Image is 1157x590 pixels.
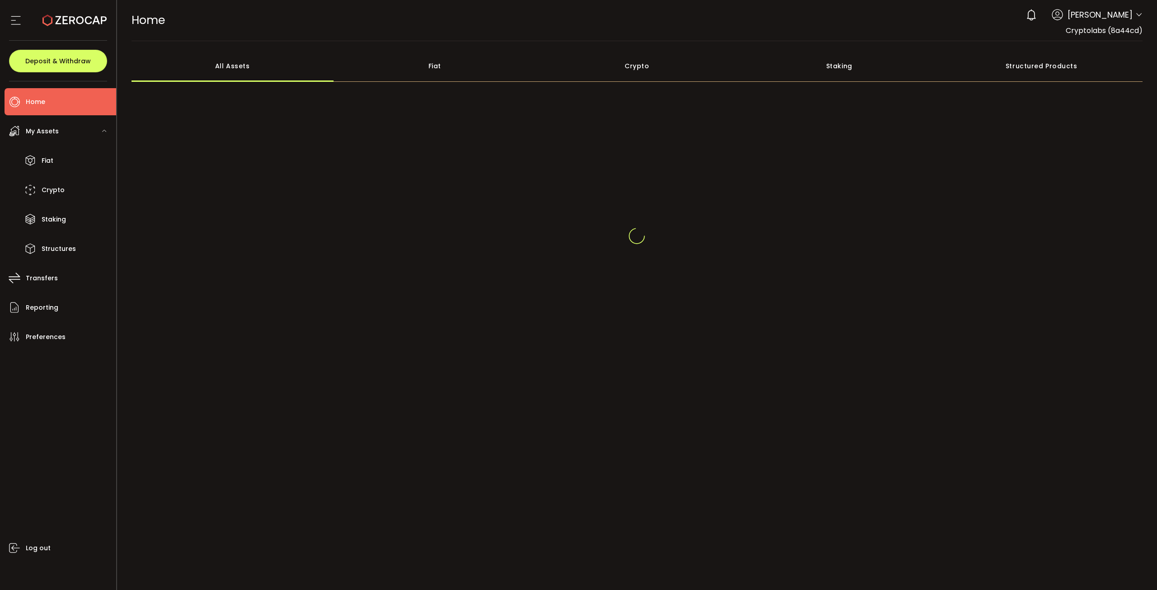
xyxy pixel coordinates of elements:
span: Cryptolabs (8a44cd) [1066,25,1143,36]
span: Preferences [26,330,66,344]
div: Fiat [334,50,536,82]
span: Home [132,12,165,28]
span: Structures [42,242,76,255]
span: Deposit & Withdraw [25,58,91,64]
button: Deposit & Withdraw [9,50,107,72]
span: Reporting [26,301,58,314]
span: Log out [26,542,51,555]
span: Transfers [26,272,58,285]
div: Structured Products [941,50,1143,82]
span: My Assets [26,125,59,138]
span: Crypto [42,184,65,197]
span: Staking [42,213,66,226]
div: Crypto [536,50,738,82]
div: Staking [738,50,941,82]
span: Home [26,95,45,109]
span: Fiat [42,154,53,167]
span: [PERSON_NAME] [1068,9,1133,21]
div: All Assets [132,50,334,82]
